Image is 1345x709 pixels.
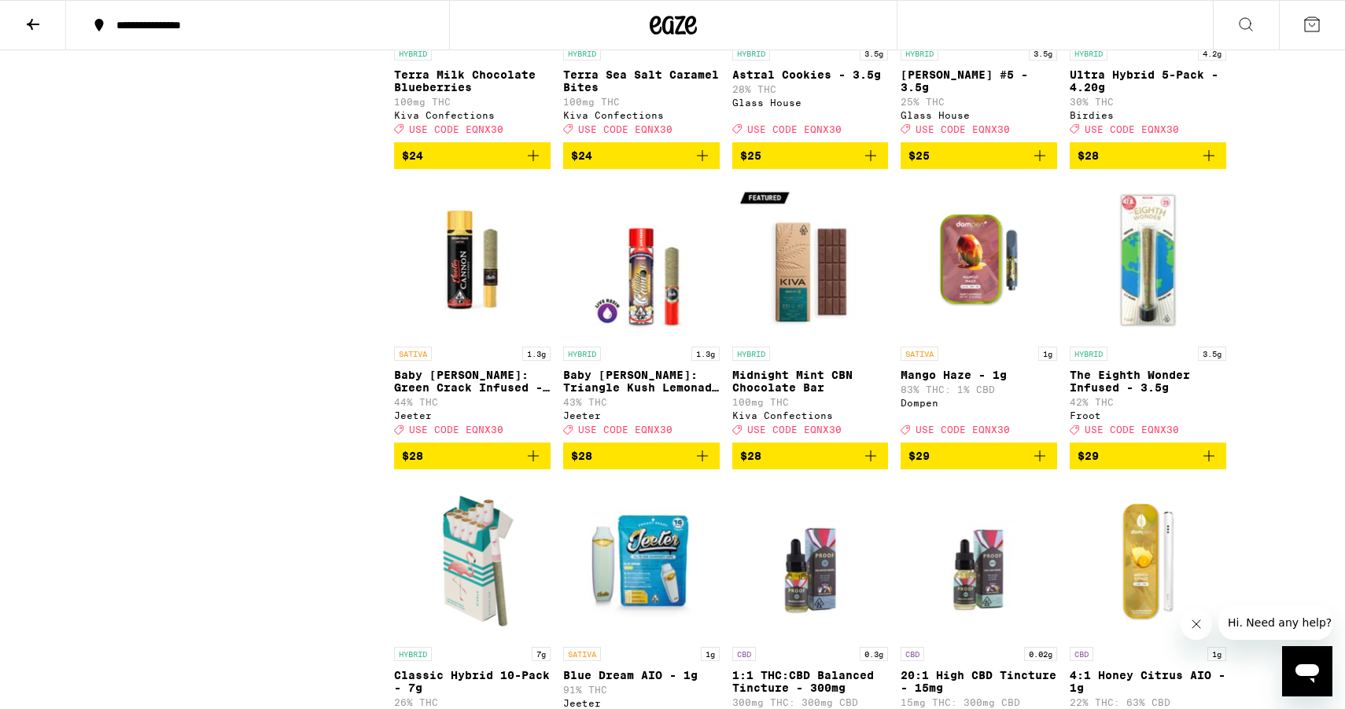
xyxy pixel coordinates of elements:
iframe: Close message [1181,608,1212,640]
img: Jeeter - Baby Cannon: Triangle Kush Lemonade Infused - 1.3g [563,182,720,339]
p: Blue Dream AIO - 1g [563,669,720,681]
p: HYBRID [394,46,432,61]
button: Add to bag [1070,142,1226,169]
p: HYBRID [394,647,432,661]
p: 3.5g [1029,46,1057,61]
button: Add to bag [394,443,551,469]
p: 91% THC [563,685,720,695]
img: Froot - The Eighth Wonder Infused - 3.5g [1070,182,1226,339]
button: Add to bag [732,443,889,469]
div: Kiva Confections [563,110,720,120]
a: Open page for Mango Haze - 1g from Dompen [901,182,1057,443]
p: 1g [1038,347,1057,361]
span: $28 [1078,149,1099,162]
img: Proof - 1:1 THC:CBD Balanced Tincture - 300mg [732,482,889,639]
iframe: Button to launch messaging window [1282,646,1332,696]
span: $28 [402,450,423,462]
span: USE CODE EQNX30 [916,424,1010,435]
span: USE CODE EQNX30 [409,424,503,435]
p: HYBRID [1070,347,1107,361]
p: 1g [1207,647,1226,661]
span: USE CODE EQNX30 [1085,424,1179,435]
p: CBD [901,647,924,661]
button: Add to bag [732,142,889,169]
span: USE CODE EQNX30 [578,424,672,435]
button: Add to bag [563,142,720,169]
p: 44% THC [394,397,551,407]
p: HYBRID [901,46,938,61]
div: Jeeter [563,698,720,708]
p: 100mg THC [732,397,889,407]
span: USE CODE EQNX30 [747,424,842,435]
p: 20:1 High CBD Tincture - 15mg [901,669,1057,694]
p: 3.5g [1198,347,1226,361]
p: 1:1 THC:CBD Balanced Tincture - 300mg [732,669,889,694]
span: $29 [1078,450,1099,462]
p: 42% THC [1070,397,1226,407]
span: $28 [740,450,761,462]
p: 300mg THC: 300mg CBD [732,697,889,707]
p: 100mg THC [563,97,720,107]
p: Terra Sea Salt Caramel Bites [563,68,720,94]
img: Proof - 20:1 High CBD Tincture - 15mg [901,482,1057,639]
p: Midnight Mint CBN Chocolate Bar [732,369,889,394]
img: Jeeter - Baby Cannon: Green Crack Infused - 1.3g [394,182,551,339]
p: Baby [PERSON_NAME]: Green Crack Infused - 1.3g [394,369,551,394]
p: 26% THC [394,697,551,707]
p: 7g [532,647,551,661]
img: Dompen - Mango Haze - 1g [901,182,1057,339]
p: Terra Milk Chocolate Blueberries [394,68,551,94]
div: Glass House [732,97,889,108]
p: Baby [PERSON_NAME]: Triangle Kush Lemonade Infused - 1.3g [563,369,720,394]
p: SATIVA [394,347,432,361]
p: HYBRID [1070,46,1107,61]
span: USE CODE EQNX30 [409,124,503,134]
div: Jeeter [394,410,551,421]
p: HYBRID [732,347,770,361]
p: 0.3g [860,647,888,661]
iframe: Message from company [1218,605,1332,640]
img: Jeeter - Blue Dream AIO - 1g [563,482,720,639]
p: [PERSON_NAME] #5 - 3.5g [901,68,1057,94]
span: $25 [908,149,930,162]
p: 4:1 Honey Citrus AIO - 1g [1070,669,1226,694]
a: Open page for The Eighth Wonder Infused - 3.5g from Froot [1070,182,1226,443]
p: The Eighth Wonder Infused - 3.5g [1070,369,1226,394]
div: Dompen [901,398,1057,408]
p: 1.3g [522,347,551,361]
p: CBD [1070,647,1093,661]
p: CBD [732,647,756,661]
img: Dompen - 4:1 Honey Citrus AIO - 1g [1070,482,1226,639]
p: HYBRID [732,46,770,61]
span: USE CODE EQNX30 [747,124,842,134]
p: Mango Haze - 1g [901,369,1057,381]
span: USE CODE EQNX30 [1085,124,1179,134]
a: Open page for Midnight Mint CBN Chocolate Bar from Kiva Confections [732,182,889,443]
p: 4.2g [1198,46,1226,61]
button: Add to bag [901,443,1057,469]
p: HYBRID [563,46,601,61]
p: SATIVA [901,347,938,361]
p: Ultra Hybrid 5-Pack - 4.20g [1070,68,1226,94]
span: $28 [571,450,592,462]
p: 25% THC [901,97,1057,107]
p: 3.5g [860,46,888,61]
p: 100mg THC [394,97,551,107]
div: Glass House [901,110,1057,120]
p: 30% THC [1070,97,1226,107]
p: 1g [701,647,720,661]
p: SATIVA [563,647,601,661]
span: $24 [402,149,423,162]
a: Open page for Baby Cannon: Triangle Kush Lemonade Infused - 1.3g from Jeeter [563,182,720,443]
p: 43% THC [563,397,720,407]
img: Kiva Confections - Midnight Mint CBN Chocolate Bar [732,182,889,339]
img: Birdies - Classic Hybrid 10-Pack - 7g [394,482,551,639]
p: 83% THC: 1% CBD [901,384,1057,395]
span: $24 [571,149,592,162]
div: Birdies [1070,110,1226,120]
p: HYBRID [563,347,601,361]
span: USE CODE EQNX30 [578,124,672,134]
p: 22% THC: 63% CBD [1070,697,1226,707]
button: Add to bag [901,142,1057,169]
